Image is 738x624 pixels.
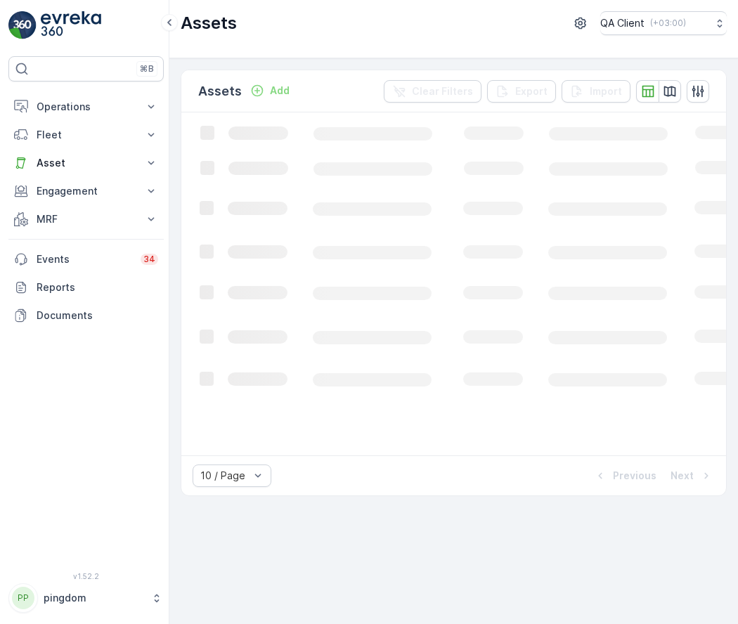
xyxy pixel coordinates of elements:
[600,16,645,30] p: QA Client
[487,80,556,103] button: Export
[8,149,164,177] button: Asset
[669,467,715,484] button: Next
[37,252,132,266] p: Events
[8,205,164,233] button: MRF
[41,11,101,39] img: logo_light-DOdMpM7g.png
[37,212,136,226] p: MRF
[37,156,136,170] p: Asset
[590,84,622,98] p: Import
[671,469,694,483] p: Next
[8,177,164,205] button: Engagement
[270,84,290,98] p: Add
[650,18,686,29] p: ( +03:00 )
[8,93,164,121] button: Operations
[140,63,154,74] p: ⌘B
[37,308,158,323] p: Documents
[143,254,155,265] p: 34
[8,273,164,301] a: Reports
[8,121,164,149] button: Fleet
[562,80,630,103] button: Import
[8,583,164,613] button: PPpingdom
[515,84,548,98] p: Export
[44,591,144,605] p: pingdom
[12,587,34,609] div: PP
[412,84,473,98] p: Clear Filters
[37,184,136,198] p: Engagement
[181,12,237,34] p: Assets
[8,11,37,39] img: logo
[8,572,164,580] span: v 1.52.2
[37,100,136,114] p: Operations
[198,82,242,101] p: Assets
[600,11,727,35] button: QA Client(+03:00)
[384,80,481,103] button: Clear Filters
[613,469,656,483] p: Previous
[37,280,158,294] p: Reports
[8,301,164,330] a: Documents
[37,128,136,142] p: Fleet
[592,467,658,484] button: Previous
[8,245,164,273] a: Events34
[245,82,295,99] button: Add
